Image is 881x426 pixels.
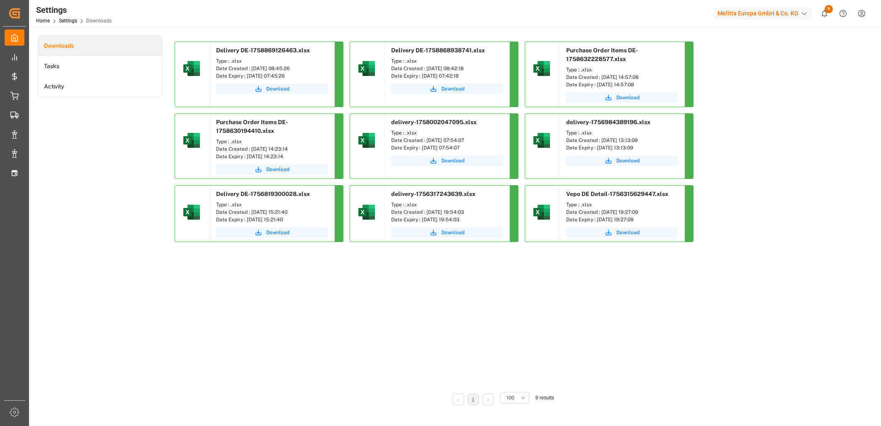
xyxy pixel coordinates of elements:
div: Date Created : [DATE] 15:21:40 [216,208,328,216]
li: Previous Page [453,394,464,405]
button: Download [391,84,503,94]
button: Download [216,164,328,174]
img: microsoft-excel-2019--v1.png [182,59,202,78]
div: Date Expiry : [DATE] 19:27:09 [566,216,678,223]
button: open menu [500,392,529,404]
span: Download [266,166,290,173]
span: Purchase Order Items DE-1758630194410.xlsx [216,119,288,134]
span: Download [441,85,465,93]
button: Melitta Europa GmbH & Co. KG [714,5,815,21]
span: Download [616,157,640,164]
span: delivery-1756317243639.xlsx [391,191,475,197]
a: Downloads [38,36,162,56]
span: delivery-1756984389196.xlsx [566,119,650,125]
span: Download [441,229,465,236]
button: Download [391,228,503,237]
button: Download [566,228,678,237]
div: Date Expiry : [DATE] 07:45:26 [216,72,328,80]
img: microsoft-excel-2019--v1.png [357,202,377,222]
li: Next Page [482,394,494,405]
div: Date Created : [DATE] 08:45:26 [216,65,328,72]
div: Date Created : [DATE] 14:57:08 [566,73,678,81]
a: Activity [38,76,162,97]
div: Settings [36,4,112,16]
img: microsoft-excel-2019--v1.png [532,59,552,78]
div: Date Expiry : [DATE] 14:57:08 [566,81,678,88]
li: 1 [467,394,479,405]
button: Download [216,84,328,94]
div: Type : .xlsx [216,201,328,208]
span: delivery-1758002047095.xlsx [391,119,477,125]
a: Home [36,18,50,24]
img: microsoft-excel-2019--v1.png [532,202,552,222]
button: show 9 new notifications [815,4,834,23]
div: Type : .xlsx [391,201,503,208]
div: Type : .xlsx [216,57,328,65]
div: Date Created : [DATE] 08:42:18 [391,65,503,72]
div: Type : .xlsx [566,129,678,137]
div: Date Expiry : [DATE] 15:21:40 [216,216,328,223]
div: Date Expiry : [DATE] 13:13:09 [566,144,678,152]
span: Delivery DE-1758868938741.xlsx [391,47,485,54]
div: Date Created : [DATE] 19:54:03 [391,208,503,216]
div: Type : .xlsx [216,138,328,145]
div: Date Created : [DATE] 13:13:09 [566,137,678,144]
span: Download [616,229,640,236]
img: microsoft-excel-2019--v1.png [532,130,552,150]
a: Tasks [38,56,162,76]
button: Download [566,93,678,103]
span: 9 results [535,395,554,401]
div: Date Expiry : [DATE] 14:23:14 [216,153,328,160]
div: Type : .xlsx [566,201,678,208]
div: Date Expiry : [DATE] 07:42:18 [391,72,503,80]
div: Type : .xlsx [566,66,678,73]
img: microsoft-excel-2019--v1.png [182,130,202,150]
a: Settings [59,18,77,24]
span: Download [616,94,640,101]
span: Download [266,229,290,236]
button: Help Center [834,4,852,23]
button: Download [391,156,503,166]
span: Purchase Order Items DE-1758632228577.xlsx [566,47,638,62]
button: Download [216,228,328,237]
div: Melitta Europa GmbH & Co. KG [714,7,812,20]
span: Delivery DE-1758869126463.xlsx [216,47,310,54]
span: Delivery DE-1756819300028.xlsx [216,191,310,197]
a: 1 [472,397,475,403]
button: Download [566,156,678,166]
span: 100 [506,394,514,402]
img: microsoft-excel-2019--v1.png [182,202,202,222]
span: Vepo DE Detail-1756315629447.xlsx [566,191,668,197]
div: Date Created : [DATE] 19:27:09 [566,208,678,216]
div: Type : .xlsx [391,57,503,65]
span: Download [441,157,465,164]
span: 9 [825,5,833,13]
div: Date Expiry : [DATE] 07:54:07 [391,144,503,152]
span: Download [266,85,290,93]
div: Type : .xlsx [391,129,503,137]
img: microsoft-excel-2019--v1.png [357,59,377,78]
div: Date Created : [DATE] 07:54:07 [391,137,503,144]
div: Date Expiry : [DATE] 19:54:03 [391,216,503,223]
div: Date Created : [DATE] 14:23:14 [216,145,328,153]
img: microsoft-excel-2019--v1.png [357,130,377,150]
